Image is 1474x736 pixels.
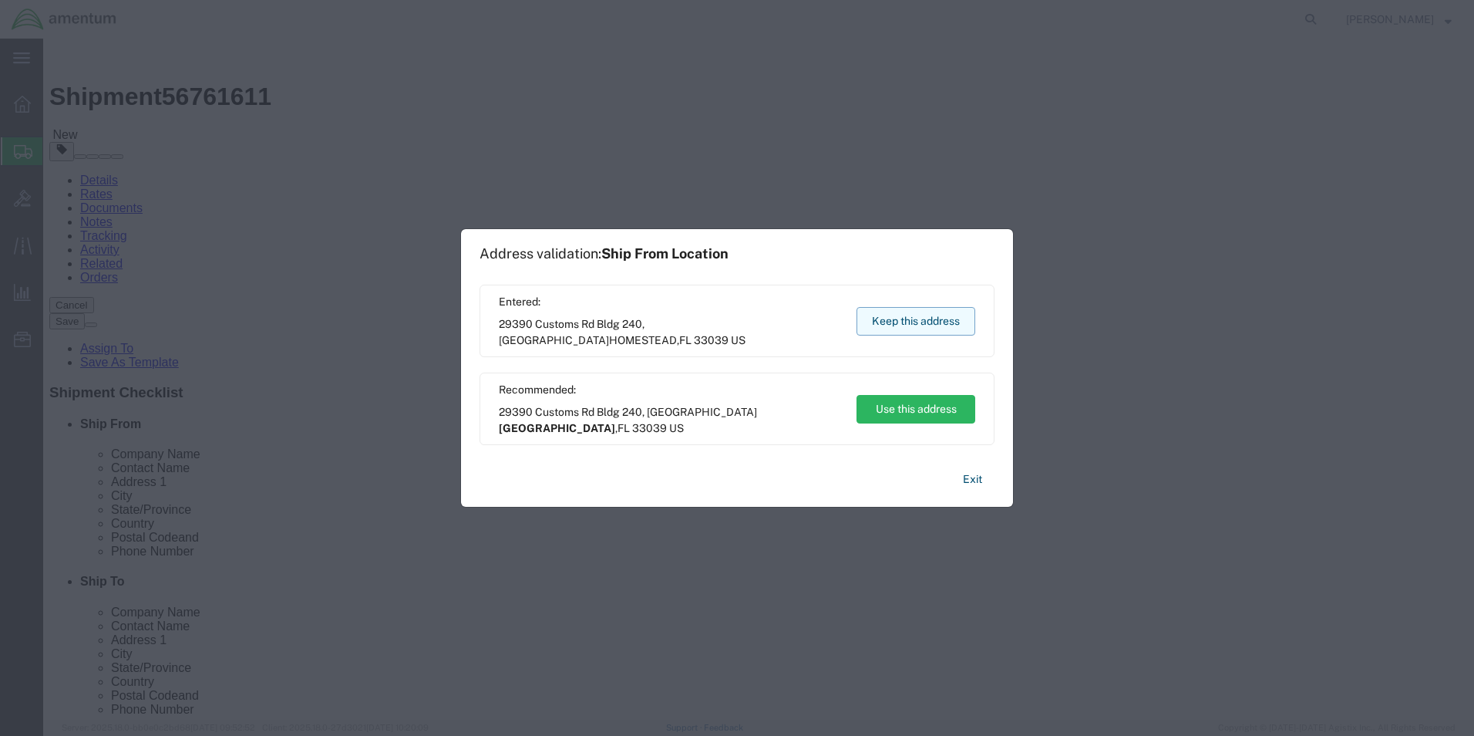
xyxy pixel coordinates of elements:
span: [GEOGRAPHIC_DATA] [499,422,615,434]
button: Exit [951,466,994,493]
h1: Address validation: [480,245,729,262]
span: HOMESTEAD [609,334,677,346]
span: 33039 [694,334,729,346]
span: Ship From Location [601,245,729,262]
span: US [669,422,684,434]
span: 33039 [632,422,667,434]
span: 29390 Customs Rd Bldg 240, [GEOGRAPHIC_DATA] , [499,404,842,437]
span: FL [679,334,692,346]
span: 29390 Customs Rd Bldg 240, [GEOGRAPHIC_DATA] , [499,316,842,349]
span: Recommended: [499,382,842,398]
span: US [731,334,745,346]
span: FL [618,422,630,434]
span: Entered: [499,294,842,310]
button: Keep this address [856,307,975,336]
button: Use this address [856,395,975,424]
